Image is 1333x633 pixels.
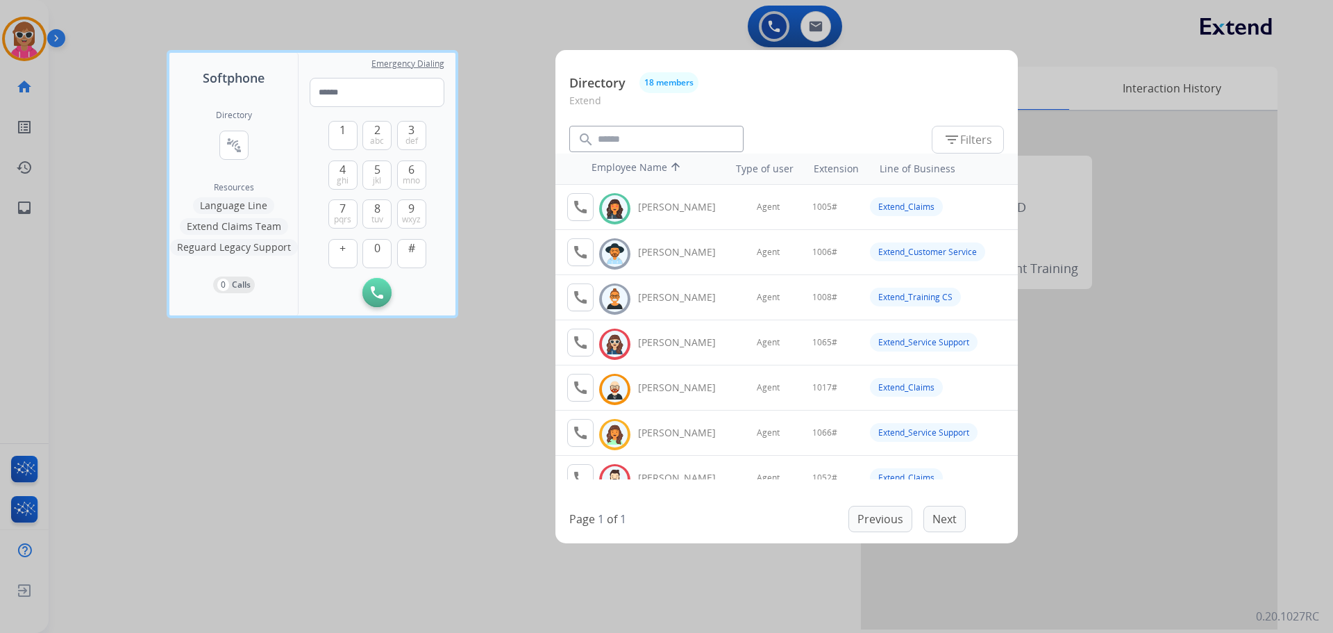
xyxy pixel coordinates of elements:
[572,425,589,441] mat-icon: call
[569,93,1004,119] p: Extend
[638,200,731,214] div: [PERSON_NAME]
[757,427,780,438] span: Agent
[667,161,684,177] mat-icon: arrow_upward
[638,336,731,350] div: [PERSON_NAME]
[944,131,960,148] mat-icon: filter_list
[572,289,589,306] mat-icon: call
[328,121,358,150] button: 1
[328,161,358,190] button: 4ghi
[605,379,625,400] img: avatar
[807,155,866,183] th: Extension
[1256,608,1319,625] p: 0.20.1027RC
[812,292,837,303] span: 1008#
[944,131,992,148] span: Filters
[638,381,731,395] div: [PERSON_NAME]
[870,242,985,261] div: Extend_Customer Service
[572,470,589,486] mat-icon: call
[812,202,837,213] span: 1005#
[605,288,625,310] img: avatar
[585,154,710,184] th: Employee Name
[873,155,1011,183] th: Line of Business
[362,239,392,268] button: 0
[339,200,346,217] span: 7
[334,214,351,225] span: pqrs
[232,279,251,291] p: Calls
[214,182,254,193] span: Resources
[605,334,625,355] img: avatar
[870,333,978,352] div: Extend_Service Support
[870,378,943,397] div: Extend_Claims
[374,161,380,178] span: 5
[328,239,358,268] button: +
[569,74,626,92] p: Directory
[170,239,298,256] button: Reguard Legacy Support
[362,161,392,190] button: 5jkl
[339,161,346,178] span: 4
[371,58,444,69] span: Emergency Dialing
[217,279,229,291] p: 0
[638,471,731,485] div: [PERSON_NAME]
[397,161,426,190] button: 6mno
[337,175,349,186] span: ghi
[572,334,589,351] mat-icon: call
[213,277,255,293] button: 0Calls
[374,200,380,217] span: 8
[757,202,780,213] span: Agent
[408,122,414,138] span: 3
[757,382,780,393] span: Agent
[639,72,698,93] button: 18 members
[812,427,837,438] span: 1066#
[339,122,346,138] span: 1
[870,197,943,216] div: Extend_Claims
[405,135,418,147] span: def
[605,469,625,491] img: avatar
[812,382,837,393] span: 1017#
[397,239,426,268] button: #
[757,292,780,303] span: Agent
[402,214,421,225] span: wxyz
[569,511,595,527] p: Page
[408,161,414,178] span: 6
[757,472,780,484] span: Agent
[578,131,594,148] mat-icon: search
[812,337,837,348] span: 1065#
[812,472,837,484] span: 1052#
[370,135,384,147] span: abc
[638,290,731,304] div: [PERSON_NAME]
[397,199,426,229] button: 9wxyz
[572,244,589,261] mat-icon: call
[362,121,392,150] button: 2abc
[605,424,625,445] img: avatar
[757,337,780,348] span: Agent
[328,199,358,229] button: 7pqrs
[605,243,625,265] img: avatar
[812,247,837,258] span: 1006#
[339,240,346,256] span: +
[932,126,1004,154] button: Filters
[216,110,252,121] h2: Directory
[408,240,415,256] span: #
[638,426,731,440] div: [PERSON_NAME]
[371,286,383,299] img: call-button
[716,155,800,183] th: Type of user
[203,68,265,88] span: Softphone
[408,200,414,217] span: 9
[870,423,978,442] div: Extend_Service Support
[397,121,426,150] button: 3def
[870,288,961,306] div: Extend_Training CS
[180,218,288,235] button: Extend Claims Team
[362,199,392,229] button: 8tuv
[572,379,589,396] mat-icon: call
[607,511,617,527] p: of
[373,175,381,186] span: jkl
[605,198,625,220] img: avatar
[371,214,383,225] span: tuv
[193,197,274,214] button: Language Line
[403,175,420,186] span: mno
[870,468,943,487] div: Extend_Claims
[638,245,731,259] div: [PERSON_NAME]
[757,247,780,258] span: Agent
[374,240,380,256] span: 0
[572,199,589,215] mat-icon: call
[374,122,380,138] span: 2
